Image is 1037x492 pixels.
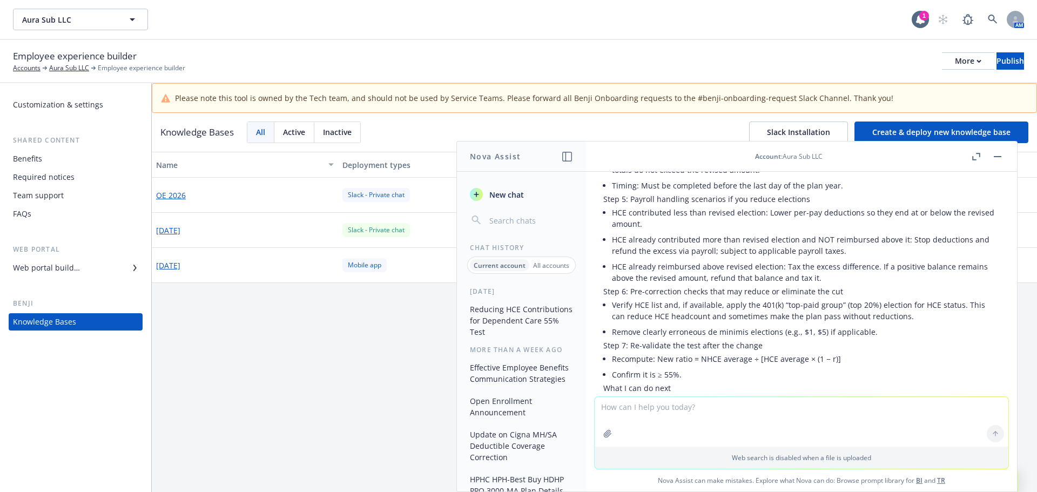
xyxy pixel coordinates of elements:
[342,223,410,237] div: Slack - Private chat
[13,259,80,277] div: Web portal builder
[612,324,1000,340] li: Remove clearly erroneous de minimis elections (e.g., $1, $5) if applicable.
[13,49,137,63] span: Employee experience builder
[466,392,577,421] button: Open Enrollment Announcement
[175,92,893,104] span: Please note this tool is owned by the Tech team, and should not be used by Service Teams. Please ...
[916,476,922,485] a: BI
[156,190,186,201] button: OE 2026
[466,185,577,204] button: New chat
[9,313,143,331] a: Knowledge Bases
[612,297,1000,324] li: Verify HCE list and, if available, apply the 401(k) “top-paid group” (top 20%) election for HCE s...
[612,394,1000,432] li: If you share the list of HCEs and their current annual elections, I can return a table with each ...
[612,232,1000,259] li: HCE already contributed more than revised election and NOT reimbursed above it: Stop deductions a...
[156,159,322,171] div: Name
[13,9,148,30] button: Aura Sub LLC
[22,14,116,25] span: Aura Sub LLC
[612,367,1000,382] li: Confirm it is ≥ 55%.
[601,453,1002,462] p: Web search is disabled when a file is uploaded
[9,169,143,186] a: Required notices
[590,469,1013,491] span: Nova Assist can make mistakes. Explore what Nova can do: Browse prompt library for and
[932,9,954,30] a: Start snowing
[160,125,234,139] h3: Knowledge Bases
[955,53,981,69] div: More
[457,345,586,354] div: More than a week ago
[323,126,352,138] span: Inactive
[13,150,42,167] div: Benefits
[919,10,929,19] div: 1
[338,152,478,178] button: Deployment types
[612,351,1000,367] li: Recompute: New ratio = NHCE average ÷ [HCE average × (1 − r)]
[603,193,1000,205] p: Step 5: Payroll handling scenarios if you reduce elections
[13,313,76,331] div: Knowledge Bases
[487,213,573,228] input: Search chats
[9,150,143,167] a: Benefits
[9,205,143,223] a: FAQs
[612,205,1000,232] li: HCE contributed less than revised election: Lower per-pay deductions so they end at or below the ...
[9,135,143,146] div: Shared content
[755,152,781,161] span: Account
[256,126,265,138] span: All
[474,261,526,270] p: Current account
[996,53,1024,69] div: Publish
[466,359,577,388] button: Effective Employee Benefits Communication Strategies
[98,63,185,73] span: Employee experience builder
[342,159,474,171] div: Deployment types
[854,122,1028,143] button: Create & deploy new knowledge base
[9,244,143,255] div: Web portal
[603,340,1000,351] p: Step 7: Re-validate the test after the change
[942,52,994,70] button: More
[457,243,586,252] div: Chat History
[13,205,31,223] div: FAQs
[603,286,1000,297] p: Step 6: Pre-correction checks that may reduce or eliminate the cut
[466,300,577,341] button: Reducing HCE Contributions for Dependent Care 55% Test
[9,96,143,113] a: Customization & settings
[457,287,586,296] div: [DATE]
[13,187,64,204] div: Team support
[466,426,577,466] button: Update on Cigna MH/SA Deductible Coverage Correction
[13,63,41,73] a: Accounts
[283,126,305,138] span: Active
[9,298,143,309] div: Benji
[612,178,1000,193] li: Timing: Must be completed before the last day of the plan year.
[982,9,1004,30] a: Search
[603,382,1000,394] p: What I can do next
[9,187,143,204] a: Team support
[755,152,823,161] div: : Aura Sub LLC
[749,122,848,143] button: Slack Installation
[470,151,521,162] h1: Nova Assist
[612,259,1000,286] li: HCE already reimbursed above revised election: Tax the excess difference. If a positive balance r...
[13,96,103,113] div: Customization & settings
[342,258,387,272] div: Mobile app
[487,189,524,200] span: New chat
[156,260,180,271] button: [DATE]
[49,63,89,73] a: Aura Sub LLC
[9,259,143,277] a: Web portal builder
[152,152,338,178] button: Name
[937,476,945,485] a: TR
[996,52,1024,70] button: Publish
[156,225,180,236] button: [DATE]
[13,169,75,186] div: Required notices
[533,261,569,270] p: All accounts
[957,9,979,30] a: Report a Bug
[342,188,410,201] div: Slack - Private chat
